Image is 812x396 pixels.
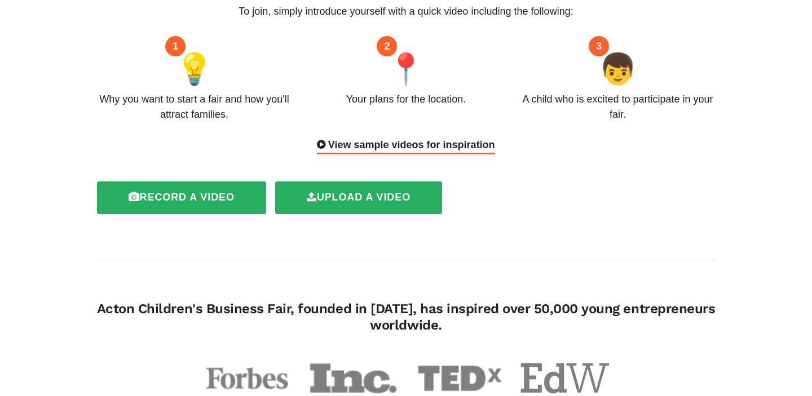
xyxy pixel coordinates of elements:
[520,92,716,122] div: A child who is excited to participate in your fair.
[165,36,186,56] div: 1
[346,92,466,107] div: Your plans for the location.
[387,46,425,92] span: 📍
[202,360,292,396] img: forbes-fa5d64866bcb1cab5e5385ee4197b3af65bd4ce70a33c46b7494fa0b80b137fa.png
[97,92,292,122] div: Why you want to start a fair and how you'll attract families.
[589,36,609,56] div: 3
[317,137,495,154] div: View sample videos for inspiration
[599,46,637,92] span: 👦
[377,36,397,56] div: 2
[97,181,266,214] label: Record a video
[97,4,716,19] p: To join, simply introduce yourself with a quick video including the following:
[520,363,610,394] img: educationweek-b44e3a78a0cc50812acddf996c80439c68a45cffb8f3ee3cd50a8b6969dbcca9.png
[97,301,716,333] h4: Acton Children's Business Fair, founded in [DATE], has inspired over 50,000 young entrepreneurs w...
[308,361,398,396] img: inc-ff44fbf6c2e08814d02e9de779f5dfa52292b9cd745a9c9ba490939733b0a811.png
[275,181,442,214] label: Upload a video
[175,46,213,92] span: 💡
